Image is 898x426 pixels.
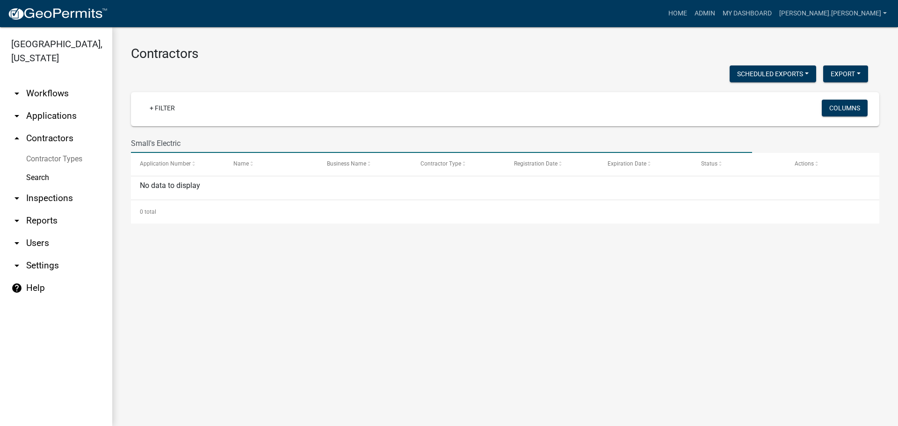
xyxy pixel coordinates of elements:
[11,133,22,144] i: arrow_drop_up
[608,160,646,167] span: Expiration Date
[11,193,22,204] i: arrow_drop_down
[224,153,318,175] datatable-header-cell: Name
[599,153,692,175] datatable-header-cell: Expiration Date
[327,160,366,167] span: Business Name
[420,160,461,167] span: Contractor Type
[11,215,22,226] i: arrow_drop_down
[786,153,879,175] datatable-header-cell: Actions
[665,5,691,22] a: Home
[822,100,868,116] button: Columns
[412,153,505,175] datatable-header-cell: Contractor Type
[692,153,786,175] datatable-header-cell: Status
[691,5,719,22] a: Admin
[131,200,879,224] div: 0 total
[11,88,22,99] i: arrow_drop_down
[140,160,191,167] span: Application Number
[11,282,22,294] i: help
[11,238,22,249] i: arrow_drop_down
[233,160,249,167] span: Name
[795,160,814,167] span: Actions
[131,176,879,200] div: No data to display
[505,153,599,175] datatable-header-cell: Registration Date
[11,260,22,271] i: arrow_drop_down
[514,160,558,167] span: Registration Date
[131,46,879,62] h3: Contractors
[775,5,891,22] a: [PERSON_NAME].[PERSON_NAME]
[719,5,775,22] a: My Dashboard
[11,110,22,122] i: arrow_drop_down
[730,65,816,82] button: Scheduled Exports
[131,134,752,153] input: Search for contractors
[318,153,412,175] datatable-header-cell: Business Name
[701,160,717,167] span: Status
[131,153,224,175] datatable-header-cell: Application Number
[823,65,868,82] button: Export
[142,100,182,116] a: + Filter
